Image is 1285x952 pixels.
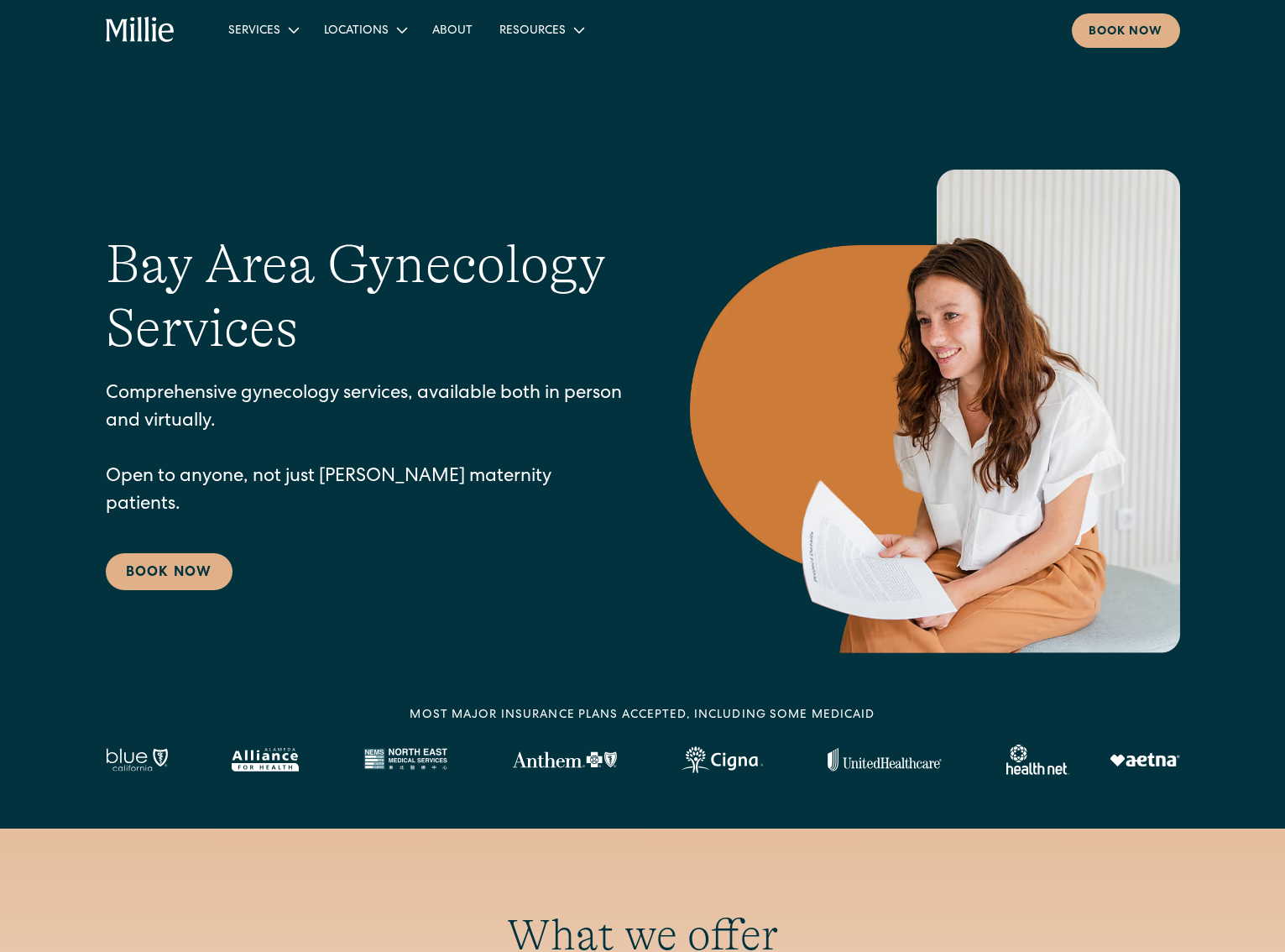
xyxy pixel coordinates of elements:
img: Healthnet logo [1006,745,1069,775]
div: Locations [324,23,389,40]
a: Book now [1072,13,1180,48]
div: Resources [499,23,566,40]
div: Services [228,23,280,40]
img: North East Medical Services logo [363,748,447,772]
div: Book now [1089,24,1163,41]
img: Smiling woman holding documents during a consultation, reflecting supportive guidance in maternit... [690,170,1180,653]
img: Anthem Logo [512,751,617,768]
img: Aetna logo [1110,753,1180,766]
div: Locations [311,16,419,44]
a: About [419,16,486,44]
img: Cigna logo [682,746,763,773]
h1: Bay Area Gynecology Services [106,233,623,362]
img: Alameda Alliance logo [232,748,298,772]
a: Book Now [106,553,232,590]
p: Comprehensive gynecology services, available both in person and virtually. Open to anyone, not ju... [106,381,623,520]
img: Blue California logo [106,748,168,772]
div: Resources [486,16,596,44]
div: MOST MAJOR INSURANCE PLANS ACCEPTED, INCLUDING some MEDICAID [410,707,875,724]
img: United Healthcare logo [828,748,942,772]
div: Services [215,16,311,44]
a: home [106,17,175,44]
